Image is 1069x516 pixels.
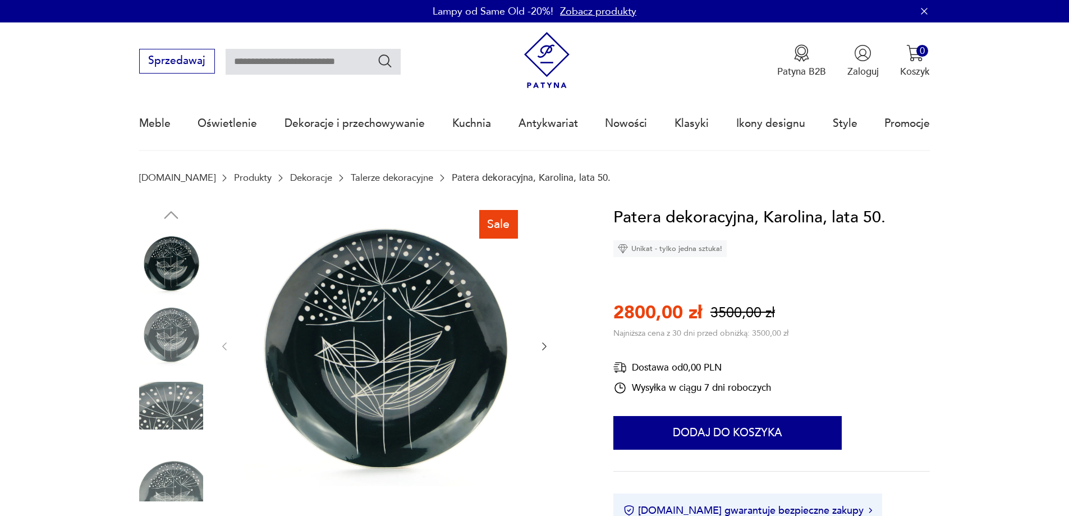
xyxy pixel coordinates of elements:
[847,65,879,78] p: Zaloguj
[613,205,886,231] h1: Patera dekoracyjna, Karolina, lata 50.
[675,98,709,149] a: Klasyki
[244,205,525,486] img: Zdjęcie produktu Patera dekoracyjna, Karolina, lata 50.
[613,240,727,257] div: Unikat - tylko jedna sztuka!
[736,98,805,149] a: Ikony designu
[234,172,272,183] a: Produkty
[433,4,553,19] p: Lampy od Same Old -20%!
[198,98,257,149] a: Oświetlenie
[793,44,810,62] img: Ikona medalu
[613,300,702,325] p: 2800,00 zł
[351,172,433,183] a: Talerze dekoracyjne
[139,374,203,438] img: Zdjęcie produktu Patera dekoracyjna, Karolina, lata 50.
[613,416,842,450] button: Dodaj do koszyka
[847,44,879,78] button: Zaloguj
[900,44,930,78] button: 0Koszyk
[377,53,393,69] button: Szukaj
[833,98,857,149] a: Style
[519,98,578,149] a: Antykwariat
[285,98,425,149] a: Dekoracje i przechowywanie
[560,4,636,19] a: Zobacz produkty
[290,172,332,183] a: Dekoracje
[452,98,491,149] a: Kuchnia
[613,360,627,375] img: Ikona dostawy
[139,98,171,149] a: Meble
[618,244,628,254] img: Ikona diamentu
[777,44,826,78] a: Ikona medaluPatyna B2B
[900,65,930,78] p: Koszyk
[916,45,928,57] div: 0
[139,445,203,509] img: Zdjęcie produktu Patera dekoracyjna, Karolina, lata 50.
[906,44,924,62] img: Ikona koszyka
[139,49,215,74] button: Sprzedawaj
[139,302,203,366] img: Zdjęcie produktu Patera dekoracyjna, Karolina, lata 50.
[854,44,871,62] img: Ikonka użytkownika
[479,210,518,238] div: Sale
[710,303,775,323] p: 3500,00 zł
[869,508,872,513] img: Ikona strzałki w prawo
[613,328,788,339] p: Najniższa cena z 30 dni przed obniżką: 3500,00 zł
[139,172,215,183] a: [DOMAIN_NAME]
[777,44,826,78] button: Patyna B2B
[884,98,930,149] a: Promocje
[139,57,215,66] a: Sprzedawaj
[519,32,575,89] img: Patyna - sklep z meblami i dekoracjami vintage
[605,98,647,149] a: Nowości
[139,231,203,295] img: Zdjęcie produktu Patera dekoracyjna, Karolina, lata 50.
[613,360,771,375] div: Dostawa od 0,00 PLN
[452,172,611,183] p: Patera dekoracyjna, Karolina, lata 50.
[623,505,635,516] img: Ikona certyfikatu
[613,381,771,395] div: Wysyłka w ciągu 7 dni roboczych
[777,65,826,78] p: Patyna B2B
